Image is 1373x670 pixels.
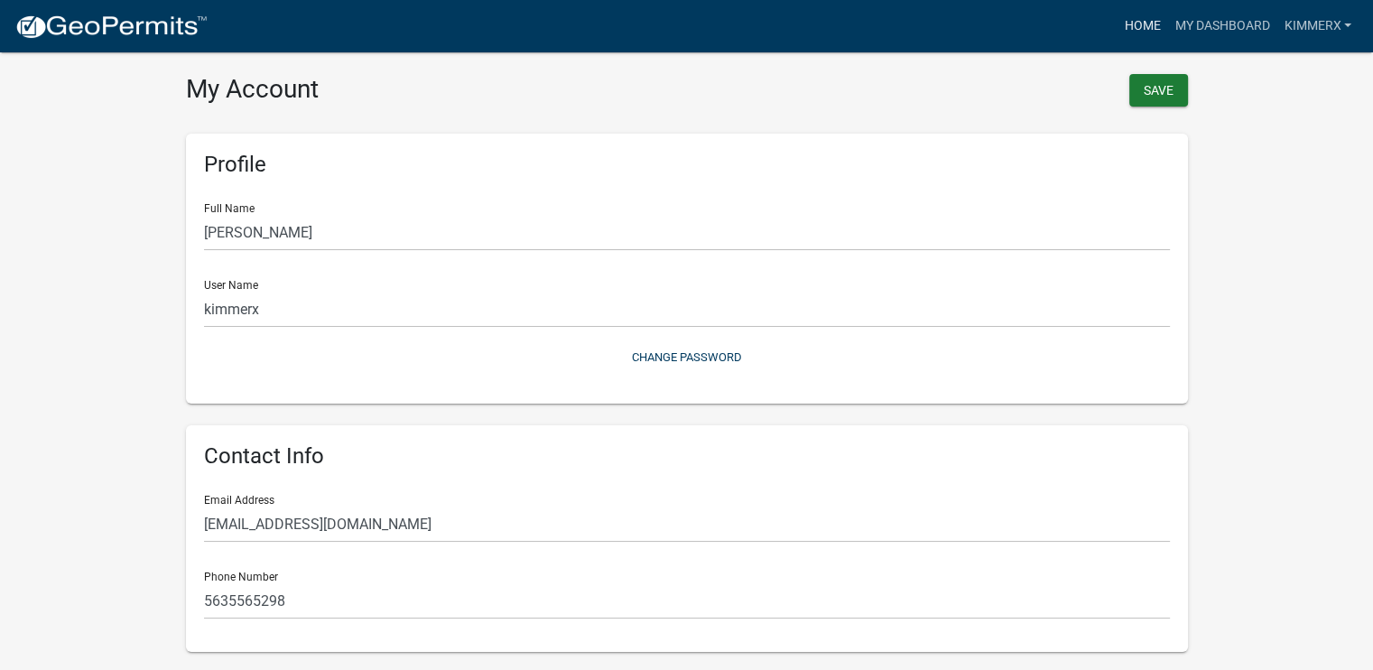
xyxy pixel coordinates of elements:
[204,342,1170,372] button: Change Password
[1117,9,1167,43] a: Home
[186,74,673,105] h3: My Account
[204,152,1170,178] h6: Profile
[204,443,1170,470] h6: Contact Info
[1167,9,1276,43] a: My Dashboard
[1276,9,1359,43] a: kimmerx
[1129,74,1188,107] button: Save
